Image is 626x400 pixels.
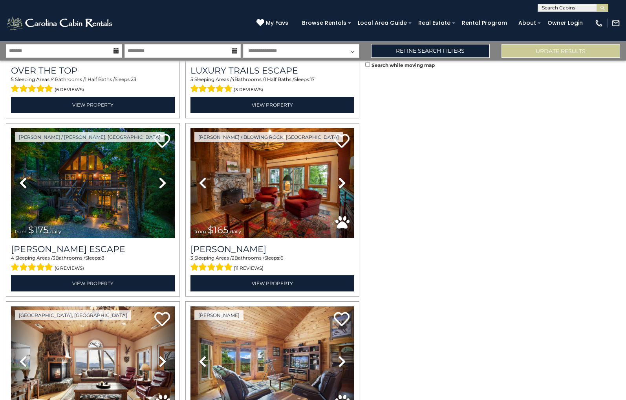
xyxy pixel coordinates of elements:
[310,76,315,82] span: 17
[190,97,354,113] a: View Property
[231,76,234,82] span: 4
[372,62,435,68] small: Search while moving map
[6,15,115,31] img: White-1-2.png
[85,76,115,82] span: 1 Half Baths /
[52,76,55,82] span: 4
[230,229,241,234] span: daily
[11,244,175,254] h3: Todd Escape
[11,65,175,76] a: Over The Top
[15,310,131,320] a: [GEOGRAPHIC_DATA], [GEOGRAPHIC_DATA]
[234,85,263,95] span: (3 reviews)
[595,19,603,28] img: phone-regular-white.png
[190,76,193,82] span: 5
[208,224,229,236] span: $165
[11,97,175,113] a: View Property
[28,224,49,236] span: $175
[55,85,84,95] span: (6 reviews)
[298,17,350,29] a: Browse Rentals
[194,132,343,142] a: [PERSON_NAME] / Blowing Rock, [GEOGRAPHIC_DATA]
[131,76,136,82] span: 23
[11,76,175,95] div: Sleeping Areas / Bathrooms / Sleeps:
[502,44,620,58] button: Update Results
[234,263,264,273] span: (11 reviews)
[280,255,283,261] span: 6
[190,244,354,254] a: [PERSON_NAME]
[194,310,243,320] a: [PERSON_NAME]
[190,76,354,95] div: Sleeping Areas / Bathrooms / Sleeps:
[458,17,511,29] a: Rental Program
[11,76,14,82] span: 5
[194,229,206,234] span: from
[11,244,175,254] a: [PERSON_NAME] Escape
[514,17,540,29] a: About
[354,17,411,29] a: Local Area Guide
[266,19,288,27] span: My Favs
[365,62,370,67] input: Search while moving map
[256,19,290,28] a: My Favs
[55,263,84,273] span: (6 reviews)
[50,229,61,234] span: daily
[371,44,490,58] a: Refine Search Filters
[544,17,587,29] a: Owner Login
[11,255,14,261] span: 4
[190,275,354,291] a: View Property
[15,229,27,234] span: from
[414,17,454,29] a: Real Estate
[154,311,170,328] a: Add to favorites
[154,133,170,150] a: Add to favorites
[190,128,354,238] img: thumbnail_163277858.jpeg
[11,128,175,238] img: thumbnail_168627805.jpeg
[53,255,55,261] span: 3
[190,65,354,76] a: Luxury Trails Escape
[190,254,354,273] div: Sleeping Areas / Bathrooms / Sleeps:
[101,255,104,261] span: 8
[264,76,294,82] span: 1 Half Baths /
[334,311,350,328] a: Add to favorites
[11,254,175,273] div: Sleeping Areas / Bathrooms / Sleeps:
[611,19,620,28] img: mail-regular-white.png
[232,255,234,261] span: 2
[190,255,193,261] span: 3
[334,133,350,150] a: Add to favorites
[190,244,354,254] h3: Azalea Hill
[15,132,165,142] a: [PERSON_NAME] / [PERSON_NAME], [GEOGRAPHIC_DATA]
[11,275,175,291] a: View Property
